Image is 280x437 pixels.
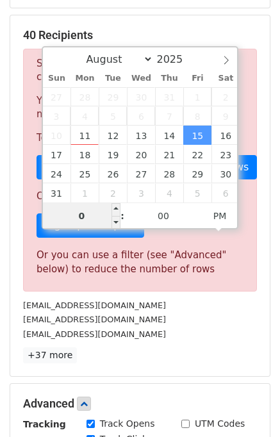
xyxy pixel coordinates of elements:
[127,126,155,145] span: August 13, 2025
[127,74,155,83] span: Wed
[70,87,99,106] span: July 28, 2025
[211,126,240,145] span: August 16, 2025
[99,145,127,164] span: August 19, 2025
[100,417,155,431] label: Track Opens
[23,397,257,411] h5: Advanced
[23,329,166,339] small: [EMAIL_ADDRESS][DOMAIN_NAME]
[127,183,155,202] span: September 3, 2025
[202,203,238,229] span: Click to toggle
[43,203,121,229] input: Hour
[195,417,245,431] label: UTM Codes
[99,164,127,183] span: August 26, 2025
[155,183,183,202] span: September 4, 2025
[43,74,71,83] span: Sun
[155,164,183,183] span: August 28, 2025
[155,145,183,164] span: August 21, 2025
[99,126,127,145] span: August 12, 2025
[183,106,211,126] span: August 8, 2025
[155,106,183,126] span: August 7, 2025
[70,145,99,164] span: August 18, 2025
[211,106,240,126] span: August 9, 2025
[23,315,166,324] small: [EMAIL_ADDRESS][DOMAIN_NAME]
[183,183,211,202] span: September 5, 2025
[99,74,127,83] span: Tue
[37,155,257,179] a: Choose a Google Sheet with fewer rows
[211,164,240,183] span: August 30, 2025
[37,213,144,238] a: Sign up for a plan
[211,145,240,164] span: August 23, 2025
[155,74,183,83] span: Thu
[70,106,99,126] span: August 4, 2025
[124,203,202,229] input: Minute
[127,87,155,106] span: July 30, 2025
[70,74,99,83] span: Mon
[183,126,211,145] span: August 15, 2025
[37,190,243,203] p: Or
[211,87,240,106] span: August 2, 2025
[183,74,211,83] span: Fri
[70,164,99,183] span: August 25, 2025
[43,145,71,164] span: August 17, 2025
[23,28,257,42] h5: 40 Recipients
[120,203,124,229] span: :
[70,183,99,202] span: September 1, 2025
[216,375,280,437] iframe: Chat Widget
[43,126,71,145] span: August 10, 2025
[37,94,243,121] p: Your current plan supports a daily maximum of .
[43,87,71,106] span: July 27, 2025
[43,106,71,126] span: August 3, 2025
[183,87,211,106] span: August 1, 2025
[70,126,99,145] span: August 11, 2025
[127,164,155,183] span: August 27, 2025
[37,131,243,145] p: To send these emails, you can either:
[155,87,183,106] span: July 31, 2025
[99,183,127,202] span: September 2, 2025
[211,74,240,83] span: Sat
[153,53,199,65] input: Year
[211,183,240,202] span: September 6, 2025
[37,57,243,84] p: Sorry, you don't have enough daily email credits to send these emails.
[43,183,71,202] span: August 31, 2025
[127,145,155,164] span: August 20, 2025
[23,301,166,310] small: [EMAIL_ADDRESS][DOMAIN_NAME]
[183,164,211,183] span: August 29, 2025
[37,248,243,277] div: Or you can use a filter (see "Advanced" below) to reduce the number of rows
[183,145,211,164] span: August 22, 2025
[43,164,71,183] span: August 24, 2025
[127,106,155,126] span: August 6, 2025
[99,87,127,106] span: July 29, 2025
[23,347,77,363] a: +37 more
[99,106,127,126] span: August 5, 2025
[155,126,183,145] span: August 14, 2025
[23,419,66,429] strong: Tracking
